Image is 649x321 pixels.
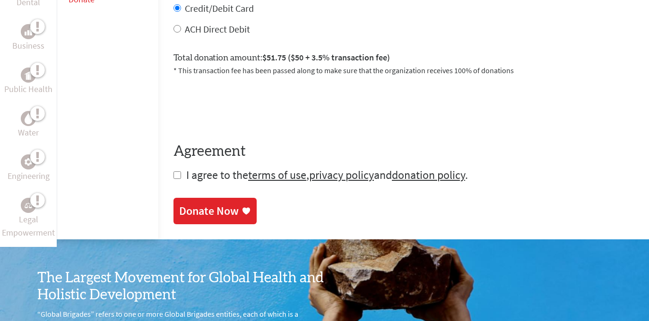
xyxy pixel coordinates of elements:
a: privacy policy [309,168,374,182]
h4: Agreement [173,143,634,160]
a: Donate Now [173,198,257,224]
div: Water [21,111,36,126]
div: Legal Empowerment [21,198,36,213]
img: Water [25,113,32,124]
div: Engineering [21,154,36,169]
span: $51.75 ($50 + 3.5% transaction fee) [262,52,390,63]
p: Engineering [8,169,50,183]
div: Donate Now [179,203,239,219]
img: Public Health [25,70,32,80]
p: Water [18,126,39,139]
h3: The Largest Movement for Global Health and Holistic Development [37,270,325,304]
div: Public Health [21,68,36,83]
iframe: reCAPTCHA [173,87,317,124]
img: Business [25,28,32,35]
img: Engineering [25,158,32,166]
p: Public Health [4,83,52,96]
span: I agree to the , and . [186,168,468,182]
img: Legal Empowerment [25,203,32,208]
a: WaterWater [18,111,39,139]
div: Business [21,24,36,39]
p: * This transaction fee has been passed along to make sure that the organization receives 100% of ... [173,65,634,76]
a: terms of use [248,168,306,182]
a: BusinessBusiness [12,24,44,52]
p: Business [12,39,44,52]
p: Legal Empowerment [2,213,55,239]
label: Total donation amount: [173,51,390,65]
a: Public HealthPublic Health [4,68,52,96]
a: Legal EmpowermentLegal Empowerment [2,198,55,239]
a: donation policy [392,168,465,182]
label: ACH Direct Debit [185,23,250,35]
a: EngineeringEngineering [8,154,50,183]
label: Credit/Debit Card [185,2,254,14]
